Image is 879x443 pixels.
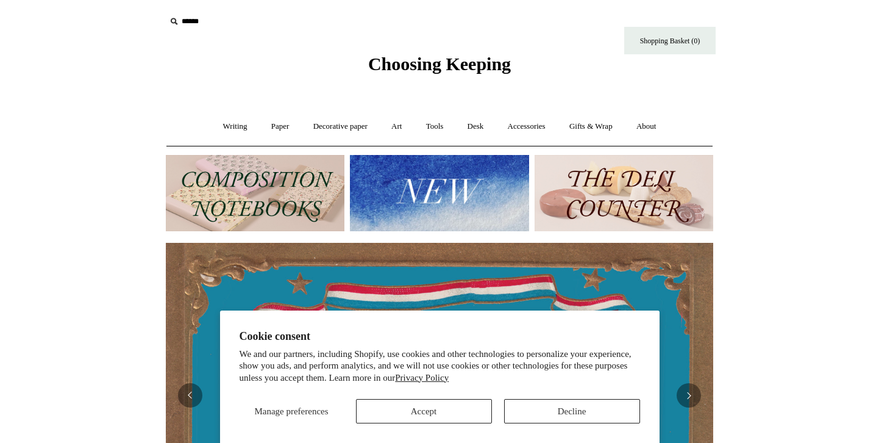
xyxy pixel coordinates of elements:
a: Desk [457,110,495,143]
span: Manage preferences [254,406,328,416]
img: 202302 Composition ledgers.jpg__PID:69722ee6-fa44-49dd-a067-31375e5d54ec [166,155,344,231]
a: Tools [415,110,455,143]
a: Shopping Basket (0) [624,27,716,54]
img: The Deli Counter [535,155,713,231]
a: Paper [260,110,301,143]
button: Next [677,383,701,408]
img: New.jpg__PID:f73bdf93-380a-4a35-bcfe-7823039498e1 [350,155,528,231]
button: Manage preferences [240,399,344,423]
a: Writing [212,110,258,143]
a: Choosing Keeping [368,63,511,72]
a: About [625,110,667,143]
p: We and our partners, including Shopify, use cookies and other technologies to personalize your ex... [240,348,640,384]
a: Accessories [497,110,557,143]
button: Accept [356,399,492,423]
button: Previous [178,383,202,408]
span: Choosing Keeping [368,54,511,74]
a: Gifts & Wrap [558,110,624,143]
a: Privacy Policy [395,373,449,383]
h2: Cookie consent [240,330,640,343]
a: Decorative paper [302,110,379,143]
button: Decline [504,399,640,423]
a: Art [380,110,413,143]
